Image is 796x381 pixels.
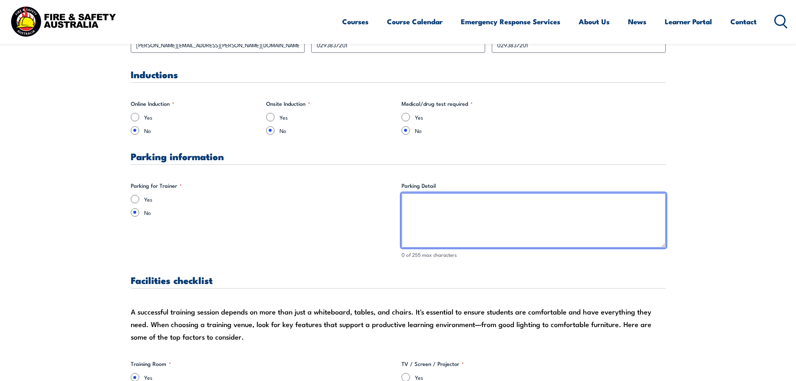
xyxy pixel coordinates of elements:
a: Courses [342,10,369,33]
label: No [144,208,395,217]
label: Yes [415,113,530,121]
label: No [144,126,259,135]
legend: Parking for Trainer [131,182,182,190]
label: Yes [144,113,259,121]
div: A successful training session depends on more than just a whiteboard, tables, and chairs. It's es... [131,305,666,343]
a: Course Calendar [387,10,443,33]
legend: TV / Screen / Projector [402,360,464,368]
legend: Onsite Induction [266,100,310,108]
label: Parking Detail [402,182,666,190]
a: News [628,10,646,33]
legend: Medical/drug test required [402,100,473,108]
a: Learner Portal [665,10,712,33]
label: Yes [144,195,395,203]
h3: Inductions [131,69,666,79]
h3: Facilities checklist [131,275,666,285]
a: Emergency Response Services [461,10,560,33]
label: Yes [280,113,395,121]
div: 0 of 255 max characters [402,251,666,259]
h3: Parking information [131,151,666,161]
legend: Online Induction [131,100,174,108]
legend: Training Room [131,360,171,368]
label: No [280,126,395,135]
a: Contact [730,10,757,33]
label: No [415,126,530,135]
a: About Us [579,10,610,33]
